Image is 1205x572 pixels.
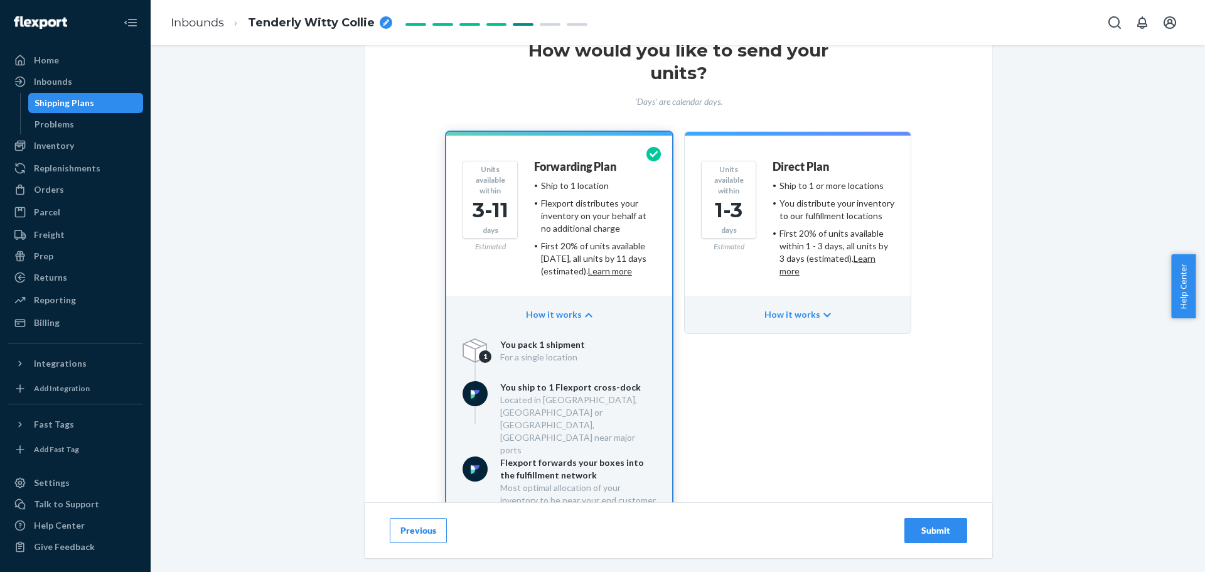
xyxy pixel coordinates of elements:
div: 1-3 [707,196,751,225]
div: Flexport forwards your boxes into the fulfillment network [500,456,656,482]
div: Flexport distributes your inventory on your behalf at no additional charge [541,197,656,235]
div: Units available within days [701,161,756,239]
span: Tenderly Witty Collie [248,15,375,31]
div: How it works [685,296,911,333]
div: You pack 1 shipment [500,338,585,351]
div: Ship to 1 location [541,180,609,192]
div: Settings [34,477,70,489]
a: Shipping Plans [28,93,144,113]
span: Estimated [714,242,744,251]
div: Problems [35,118,74,131]
h4: Direct Plan [773,161,829,173]
span: Estimated [475,242,506,251]
div: First 20% of units available [DATE], all units by 11 days (estimated). [541,240,656,278]
div: For a single location [500,351,585,364]
div: How it works [446,296,672,333]
a: Replenishments [8,158,143,178]
div: Ship to 1 or more locations [779,180,884,192]
div: Help Center [34,519,85,532]
div: First 20% of units available within 1 - 3 days, all units by 3 days (estimated). [779,227,894,278]
div: Billing [34,316,60,329]
div: Fast Tags [34,418,74,431]
button: Open notifications [1130,10,1155,35]
div: Located in [GEOGRAPHIC_DATA], [GEOGRAPHIC_DATA] or [GEOGRAPHIC_DATA], [GEOGRAPHIC_DATA] near majo... [500,394,656,456]
div: Give Feedback [34,541,95,553]
button: Open account menu [1157,10,1182,35]
a: Help Center [8,515,143,536]
img: Flexport logo [466,461,484,478]
div: Add Fast Tag [34,444,79,455]
div: Parcel [34,206,60,219]
a: Inbounds [8,72,143,92]
div: Replenishments [34,162,100,175]
div: Orders [34,183,64,196]
a: Billing [8,313,143,333]
h2: How would you like to send your units? [515,39,842,84]
a: Talk to Support [8,494,143,514]
div: Freight [34,229,65,241]
button: Give Feedback [8,537,143,557]
button: Open Search Box [1102,10,1127,35]
div: Reporting [34,294,76,306]
a: Prep [8,246,143,266]
div: Units available within days [463,161,518,239]
a: Reporting [8,290,143,310]
div: Shipping Plans [35,97,94,109]
a: Parcel [8,202,143,222]
div: Submit [915,524,956,537]
div: Returns [34,271,67,284]
a: Add Fast Tag [8,440,143,460]
button: Units available within1-3daysEstimatedDirect PlanShip to 1 or more locationsYou distribute your i... [685,132,911,333]
div: Home [34,54,59,67]
a: Inbounds [171,16,224,30]
a: Add Integration [8,379,143,399]
a: Learn more [779,253,876,276]
img: Flexport logo [466,386,484,403]
div: Inventory [34,139,74,152]
div: You ship to 1 Flexport cross-dock [500,381,656,394]
button: Fast Tags [8,414,143,434]
div: 3-11 [468,196,512,225]
div: Integrations [34,357,87,370]
div: Add Integration [34,383,90,394]
a: Learn more [588,266,632,276]
div: Most optimal allocation of your inventory to be near your end customer [500,482,656,507]
button: Close Navigation [118,10,143,35]
a: Freight [8,225,143,245]
div: You distribute your inventory to our fulfillment locations [779,197,894,222]
span: 'Days' are calendar days. [635,96,722,107]
div: Talk to Support [34,498,99,510]
a: Inventory [8,136,143,156]
button: Integrations [8,353,143,374]
a: Orders [8,180,143,200]
button: Help Center [1171,254,1196,318]
h4: Forwarding Plan [534,161,616,173]
div: Inbounds [34,75,72,88]
a: Settings [8,473,143,493]
button: Previous [390,518,447,543]
div: Prep [34,250,53,262]
button: Submit [904,518,967,543]
a: Problems [28,114,144,134]
div: 1 [479,350,491,363]
img: Flexport logo [14,16,67,29]
a: Returns [8,267,143,288]
a: Home [8,50,143,70]
ol: breadcrumbs [161,4,402,41]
